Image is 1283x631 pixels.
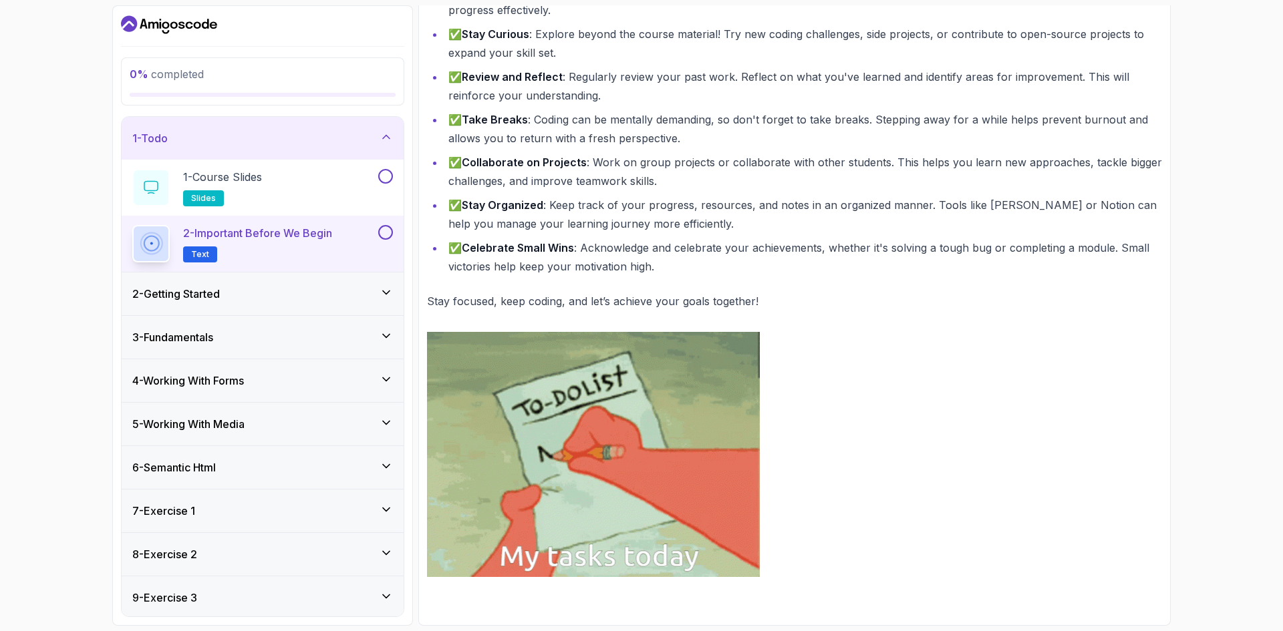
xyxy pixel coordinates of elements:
span: 0 % [130,67,148,81]
span: Text [191,249,209,260]
h3: 4 - Working With Forms [132,373,244,389]
strong: Collaborate on Projects [462,156,587,169]
p: 1 - Course Slides [183,169,262,185]
a: Dashboard [121,14,217,35]
h3: 8 - Exercise 2 [132,546,197,562]
p: Stay focused, keep coding, and let’s achieve your goals together! [427,292,1162,310]
button: 7-Exercise 1 [122,489,404,532]
span: completed [130,67,204,81]
li: ✅ : Explore beyond the course material! Try new coding challenges, side projects, or contribute t... [444,25,1162,62]
h3: 1 - Todo [132,130,168,146]
li: ✅ : Keep track of your progress, resources, and notes in an organized manner. Tools like [PERSON_... [444,196,1162,233]
h3: 9 - Exercise 3 [132,590,197,606]
button: 5-Working With Media [122,403,404,445]
button: 2-Getting Started [122,272,404,315]
button: 1-Course Slidesslides [132,169,393,206]
li: ✅ : Work on group projects or collaborate with other students. This helps you learn new approache... [444,153,1162,190]
button: 6-Semantic Html [122,446,404,489]
button: 1-Todo [122,117,404,160]
h3: 6 - Semantic Html [132,459,216,475]
strong: Celebrate Small Wins [462,241,574,254]
h3: 7 - Exercise 1 [132,503,195,519]
li: ✅ : Coding can be mentally demanding, so don't forget to take breaks. Stepping away for a while h... [444,110,1162,148]
li: ✅ : Regularly review your past work. Reflect on what you've learned and identify areas for improv... [444,67,1162,105]
strong: Take Breaks [462,113,528,126]
button: 9-Exercise 3 [122,576,404,619]
strong: Stay Organized [462,198,543,212]
h3: 3 - Fundamentals [132,329,213,345]
button: 3-Fundamentals [122,316,404,359]
button: 4-Working With Forms [122,359,404,402]
strong: Review and Reflect [462,70,563,83]
button: 2-Important Before We BeginText [132,225,393,262]
img: tasks [427,332,760,577]
h3: 5 - Working With Media [132,416,245,432]
li: ✅ : Acknowledge and celebrate your achievements, whether it's solving a tough bug or completing a... [444,238,1162,276]
p: 2 - Important Before We Begin [183,225,332,241]
span: slides [191,193,216,204]
button: 8-Exercise 2 [122,533,404,576]
h3: 2 - Getting Started [132,286,220,302]
strong: Stay Curious [462,27,529,41]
